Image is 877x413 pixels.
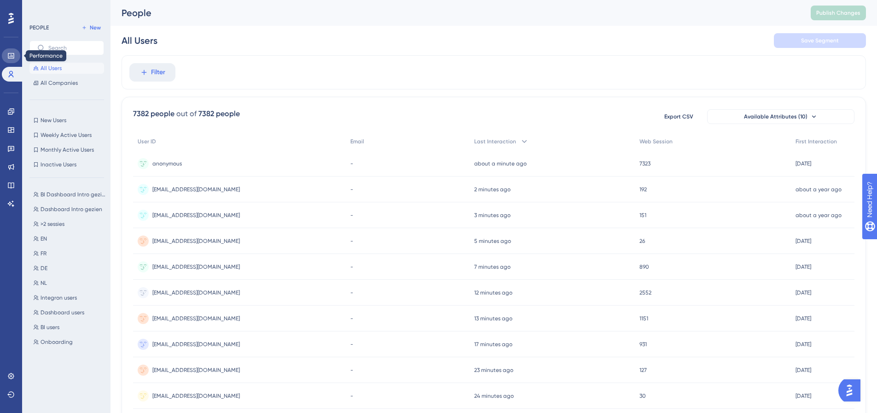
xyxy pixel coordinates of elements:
[29,218,110,230] button: >2 sessies
[41,279,47,287] span: NL
[129,63,175,82] button: Filter
[639,366,647,374] span: 127
[639,263,649,271] span: 890
[41,294,77,301] span: Integron users
[138,138,156,145] span: User ID
[151,67,165,78] span: Filter
[796,393,811,399] time: [DATE]
[41,191,106,198] span: BI Dashboard Intro gezien
[474,341,512,348] time: 17 minutes ago
[811,6,866,20] button: Publish Changes
[152,160,182,167] span: anonymous
[350,289,353,296] span: -
[639,186,647,193] span: 192
[29,159,104,170] button: Inactive Users
[29,115,104,126] button: New Users
[350,341,353,348] span: -
[29,63,104,74] button: All Users
[152,315,240,322] span: [EMAIL_ADDRESS][DOMAIN_NAME]
[796,138,837,145] span: First Interaction
[350,366,353,374] span: -
[122,34,157,47] div: All Users
[48,45,96,51] input: Search
[816,9,860,17] span: Publish Changes
[41,220,64,228] span: >2 sessies
[22,2,58,13] span: Need Help?
[29,277,110,289] button: NL
[29,233,110,244] button: EN
[796,212,842,218] time: about a year ago
[350,392,353,400] span: -
[41,324,59,331] span: BI users
[90,24,101,31] span: New
[41,235,47,242] span: EN
[41,146,94,153] span: Monthly Active Users
[639,160,650,167] span: 7323
[474,393,514,399] time: 24 minutes ago
[29,24,49,31] div: PEOPLE
[796,186,842,193] time: about a year ago
[474,160,527,167] time: about a minute ago
[801,37,839,44] span: Save Segment
[152,212,240,219] span: [EMAIL_ADDRESS][DOMAIN_NAME]
[152,263,240,271] span: [EMAIL_ADDRESS][DOMAIN_NAME]
[29,77,104,88] button: All Companies
[350,315,353,322] span: -
[639,237,645,245] span: 26
[838,377,866,404] iframe: UserGuiding AI Assistant Launcher
[707,109,854,124] button: Available Attributes (10)
[41,265,47,272] span: DE
[29,307,110,318] button: Dashboard users
[474,315,512,322] time: 13 minutes ago
[656,109,702,124] button: Export CSV
[152,186,240,193] span: [EMAIL_ADDRESS][DOMAIN_NAME]
[474,238,511,244] time: 5 minutes ago
[29,189,110,200] button: BI Dashboard Intro gezien
[639,392,646,400] span: 30
[41,117,66,124] span: New Users
[41,79,78,87] span: All Companies
[41,250,46,257] span: FR
[29,322,110,333] button: BI users
[350,138,364,145] span: Email
[796,264,811,270] time: [DATE]
[774,33,866,48] button: Save Segment
[350,237,353,245] span: -
[474,367,513,373] time: 23 minutes ago
[796,367,811,373] time: [DATE]
[796,289,811,296] time: [DATE]
[133,108,174,119] div: 7382 people
[41,338,73,346] span: Onboarding
[152,392,240,400] span: [EMAIL_ADDRESS][DOMAIN_NAME]
[29,248,110,259] button: FR
[41,206,102,213] span: Dashboard Intro gezien
[41,309,84,316] span: Dashboard users
[152,289,240,296] span: [EMAIL_ADDRESS][DOMAIN_NAME]
[796,238,811,244] time: [DATE]
[350,160,353,167] span: -
[474,186,511,193] time: 2 minutes ago
[122,6,788,19] div: People
[29,144,104,155] button: Monthly Active Users
[41,65,62,72] span: All Users
[29,292,110,303] button: Integron users
[29,204,110,215] button: Dashboard Intro gezien
[639,212,646,219] span: 151
[78,22,104,33] button: New
[29,130,104,141] button: Weekly Active Users
[744,113,807,120] span: Available Attributes (10)
[29,263,110,274] button: DE
[152,366,240,374] span: [EMAIL_ADDRESS][DOMAIN_NAME]
[29,336,110,348] button: Onboarding
[350,186,353,193] span: -
[796,315,811,322] time: [DATE]
[474,212,511,218] time: 3 minutes ago
[474,264,511,270] time: 7 minutes ago
[41,131,92,139] span: Weekly Active Users
[474,138,516,145] span: Last Interaction
[796,160,811,167] time: [DATE]
[474,289,512,296] time: 12 minutes ago
[639,341,647,348] span: 931
[176,108,197,119] div: out of
[152,341,240,348] span: [EMAIL_ADDRESS][DOMAIN_NAME]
